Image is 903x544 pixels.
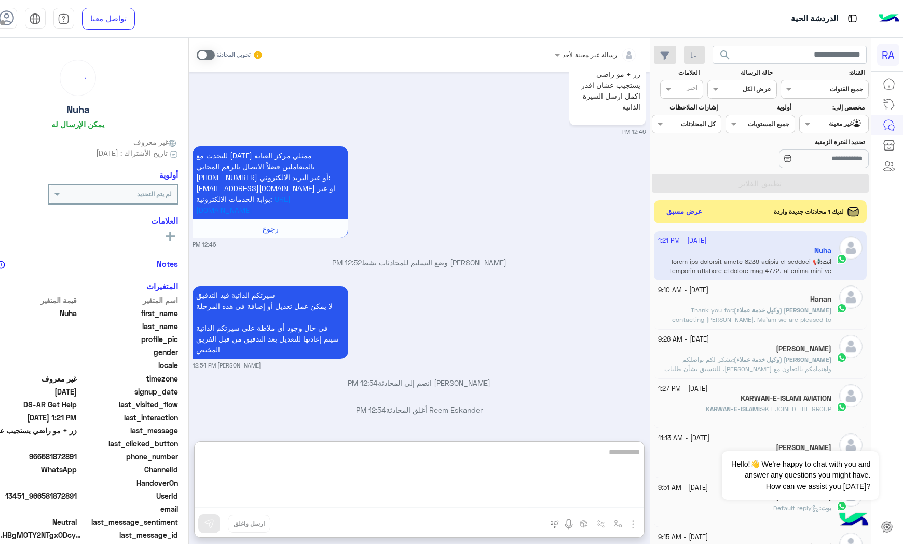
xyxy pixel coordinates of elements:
[708,68,773,77] label: حالة الرسالة
[79,451,178,462] span: phone_number
[79,308,178,319] span: first_name
[58,13,70,25] img: tab
[879,8,899,30] img: Logo
[228,515,270,533] button: ارسل واغلق
[662,205,706,220] button: عرض مسبق
[877,44,899,66] div: RA
[687,83,699,95] div: اختر
[84,529,178,540] span: last_message_id
[810,295,831,304] h5: Hanan
[63,63,93,93] div: loading...
[653,103,718,112] label: إشارات الملاحظات
[658,384,707,394] small: [DATE] - 1:27 PM
[706,405,761,413] b: :
[157,259,178,268] h6: Notes
[658,433,709,443] small: [DATE] - 11:13 AM
[652,174,869,193] button: تطبيق الفلاتر
[734,306,831,314] span: [PERSON_NAME] (وكيل خدمة عملاء)
[776,345,831,353] h5: Mujahid Malik
[51,119,104,129] h6: يمكن الإرسال له
[839,384,863,407] img: defaultAdmin.png
[82,8,135,30] a: تواصل معنا
[79,425,178,436] span: last_message
[216,51,251,59] small: تحويل المحادثة
[819,504,831,512] b: :
[732,306,831,314] b: :
[356,405,386,414] span: 12:54 PM
[66,104,90,116] h5: Nuha
[193,146,348,219] p: 18/9/2025, 12:46 PM
[727,138,865,147] label: تحديد الفترة الزمنية
[774,207,844,216] span: لديك 1 محادثات جديدة واردة
[79,504,178,514] span: email
[79,464,178,475] span: ChannelId
[719,49,731,61] span: search
[263,224,279,233] span: رجوع
[563,51,617,59] span: رسالة غير معينة لأحد
[79,347,178,358] span: gender
[79,334,178,345] span: profile_pic
[658,533,708,542] small: [DATE] - 9:15 AM
[722,451,878,500] span: Hello!👋 We're happy to chat with you and answer any questions you might have. How can we assist y...
[836,502,872,539] img: hulul-logo.png
[782,68,865,77] label: القناة:
[79,399,178,410] span: last_visited_flow
[658,335,709,345] small: [DATE] - 9:26 AM
[79,438,178,449] span: last_clicked_button
[572,66,643,115] p: زر + مو راضي يستجيب عشان اقدر اكمل ارسل السيرة الذاتية
[332,258,362,267] span: 12:52 PM
[821,504,831,512] span: بوت
[773,504,819,512] span: Default reply
[193,240,216,249] small: 12:46 PM
[791,12,838,26] p: الدردشة الحية
[741,394,831,403] h5: KARWAN-E-ISLAMI AVIATION
[761,405,831,413] span: 9K I JOINED THE GROUP
[846,12,859,25] img: tab
[79,321,178,332] span: last_name
[79,373,178,384] span: timezone
[79,516,178,527] span: last_message_sentiment
[653,68,700,77] label: العلامات
[658,285,708,295] small: [DATE] - 9:10 AM
[79,295,178,306] span: اسم المتغير
[348,378,378,387] span: 12:54 PM
[734,356,831,363] span: [PERSON_NAME] (وكيل خدمة عملاء)
[193,404,646,415] p: Reem Eskander أغلق المحادثة
[658,483,708,493] small: [DATE] - 9:51 AM
[133,137,178,147] span: غير معروف
[622,128,646,136] small: 12:46 PM
[727,103,791,112] label: أولوية
[839,335,863,358] img: defaultAdmin.png
[53,8,74,30] a: tab
[137,190,172,198] b: لم يتم التحديد
[800,103,865,112] label: مخصص إلى:
[29,13,41,25] img: tab
[193,286,348,359] p: 18/9/2025, 12:54 PM
[713,46,738,68] button: search
[159,170,178,180] h6: أولوية
[193,377,646,388] p: [PERSON_NAME] انضم إلى المحادثة
[837,303,847,314] img: WhatsApp
[837,402,847,412] img: WhatsApp
[96,147,168,158] span: تاريخ الأشتراك : [DATE]
[79,491,178,501] span: UserId
[193,257,646,268] p: [PERSON_NAME] وضع التسليم للمحادثات نشط
[193,361,261,370] small: [PERSON_NAME] 12:54 PM
[79,386,178,397] span: signup_date
[146,281,178,291] h6: المتغيرات
[706,405,760,413] span: KARWAN-E-ISLAMI
[196,151,335,203] span: للتحدث مع [DATE] ممثلي مركز العناية بالمتعاملين فضلاً الاتصال بالرقم المجاني [PHONE_NUMBER] أو عب...
[79,360,178,371] span: locale
[79,478,178,488] span: HandoverOn
[837,501,847,511] img: WhatsApp
[837,352,847,363] img: WhatsApp
[839,285,863,309] img: defaultAdmin.png
[79,412,178,423] span: last_interaction
[732,356,831,363] b: :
